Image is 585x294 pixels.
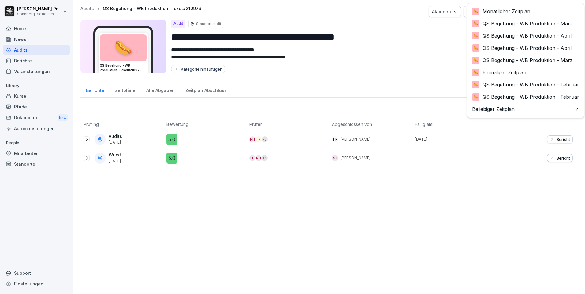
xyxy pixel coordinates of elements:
[472,81,479,88] div: 🌭
[472,57,573,64] div: QS Begehung - WB Produktion - März
[432,8,458,15] div: Aktionen
[472,8,479,15] div: 🌭
[472,44,479,52] div: 🌭
[472,32,479,39] div: 🌭
[472,69,479,76] div: 🌭
[472,105,515,113] span: Beliebiger Zeitplan
[472,20,573,27] div: QS Begehung - WB Produktion - März
[472,57,479,64] div: 🌭
[557,137,570,142] p: Bericht
[472,69,526,76] div: Einmaliger Zeitplan
[472,8,530,15] div: Monatlicher Zeitplan
[472,20,479,27] div: 🌭
[472,44,572,52] div: QS Begehung - WB Produktion - April
[472,32,572,39] div: QS Begehung - WB Produktion - April
[557,156,570,160] p: Bericht
[472,93,479,101] div: 🌭
[472,93,579,101] div: QS Begehung - WB Produktion - Februar
[472,81,579,88] div: QS Begehung - WB Produktion - Februar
